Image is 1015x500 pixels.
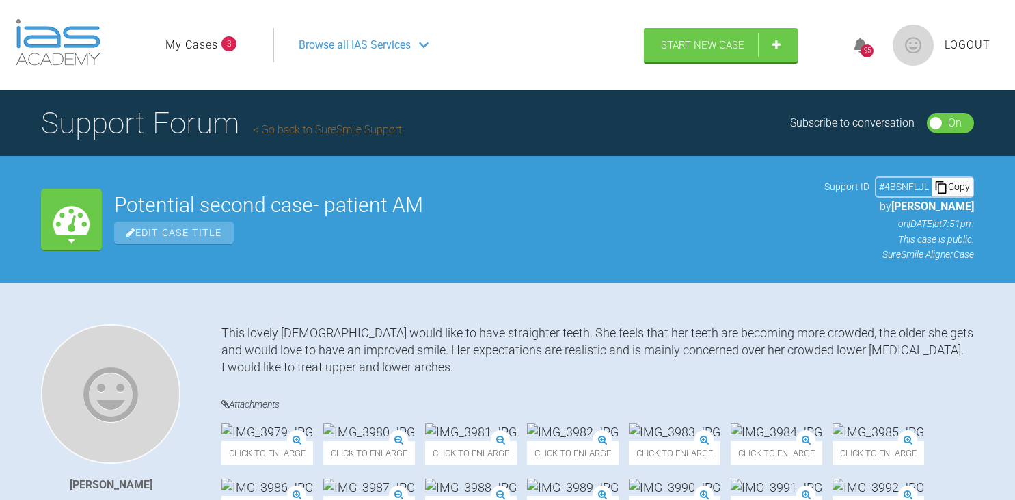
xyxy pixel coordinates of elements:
span: Click to enlarge [731,441,822,465]
p: by [824,198,974,215]
span: Click to enlarge [425,441,517,465]
h1: Support Forum [41,99,402,147]
span: Click to enlarge [527,441,619,465]
img: IMG_3979.JPG [221,423,313,440]
div: Copy [932,178,973,196]
span: Click to enlarge [323,441,415,465]
p: SureSmile Aligner Case [824,247,974,262]
a: My Cases [165,36,218,54]
img: profile.png [893,25,934,66]
img: IMG_3984.JPG [731,423,822,440]
a: Start New Case [644,28,798,62]
img: Chris Pritchard [41,324,180,464]
span: Edit Case Title [114,222,234,244]
span: Browse all IAS Services [299,36,411,54]
img: logo-light.3e3ef733.png [16,19,100,66]
img: IMG_3991.JPG [731,479,822,496]
div: [PERSON_NAME] [70,476,152,494]
img: IMG_3988.JPG [425,479,517,496]
a: Go back to SureSmile Support [253,123,402,136]
img: IMG_3987.JPG [323,479,415,496]
div: 95 [861,44,874,57]
img: IMG_3992.JPG [833,479,924,496]
img: IMG_3982.JPG [527,423,619,440]
span: Start New Case [661,39,744,51]
img: IMG_3983.JPG [629,423,720,440]
div: Subscribe to conversation [790,114,915,132]
img: IMG_3985.JPG [833,423,924,440]
img: IMG_3980.JPG [323,423,415,440]
span: [PERSON_NAME] [891,200,974,213]
div: On [948,114,962,132]
span: Support ID [824,179,869,194]
p: This case is public. [824,232,974,247]
img: IMG_3990.JPG [629,479,720,496]
img: IMG_3981.JPG [425,423,517,440]
span: Click to enlarge [833,441,924,465]
div: This lovely [DEMOGRAPHIC_DATA] would like to have straighter teeth. She feels that her teeth are ... [221,324,974,376]
div: # 4BSNFLJL [876,179,932,194]
span: Click to enlarge [629,441,720,465]
h4: Attachments [221,396,974,413]
img: IMG_3986.JPG [221,479,313,496]
a: Logout [945,36,990,54]
img: IMG_3989.JPG [527,479,619,496]
span: Click to enlarge [221,441,313,465]
p: on [DATE] at 7:51pm [824,216,974,231]
h2: Potential second case- patient AM [114,195,812,215]
span: 3 [221,36,236,51]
